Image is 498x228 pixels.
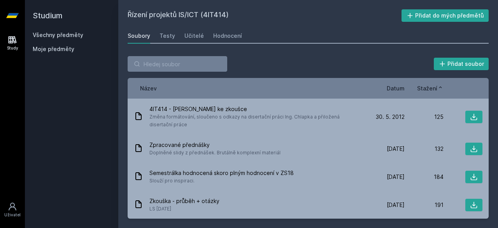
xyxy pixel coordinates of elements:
[184,32,204,40] div: Učitelé
[2,198,23,222] a: Uživatel
[128,56,227,72] input: Hledej soubor
[417,84,437,92] span: Stažení
[213,28,242,44] a: Hodnocení
[387,201,405,209] span: [DATE]
[405,113,444,121] div: 125
[149,105,363,113] span: 4IT414 - [PERSON_NAME] ke zkoušce
[140,84,157,92] button: Název
[405,173,444,181] div: 184
[149,205,219,213] span: LS [DATE]
[149,113,363,129] span: Změna formátování, sloučeno s odkazy na disertační práci Ing. Chlapka a přiložená disertační práce
[376,113,405,121] span: 30. 5. 2012
[387,173,405,181] span: [DATE]
[417,84,444,92] button: Stažení
[402,9,489,22] button: Přidat do mých předmětů
[33,32,83,38] a: Všechny předměty
[405,145,444,153] div: 132
[149,197,219,205] span: Zkouška - průběh + otázky
[160,28,175,44] a: Testy
[4,212,21,218] div: Uživatel
[149,149,281,157] span: Doplněné slidy z přednášek. Brutálně komplexní materiál
[387,145,405,153] span: [DATE]
[149,177,294,185] span: Slouží pro inspiraci.
[405,201,444,209] div: 191
[128,28,150,44] a: Soubory
[33,45,74,53] span: Moje předměty
[149,141,281,149] span: Zpracované přednášky
[434,58,489,70] button: Přidat soubor
[7,45,18,51] div: Study
[149,169,294,177] span: Semestrálka hodnocená skoro plným hodnocení v ZS18
[184,28,204,44] a: Učitelé
[160,32,175,40] div: Testy
[128,9,402,22] h2: Řízení projektů IS/ICT (4IT414)
[213,32,242,40] div: Hodnocení
[128,32,150,40] div: Soubory
[387,84,405,92] button: Datum
[2,31,23,55] a: Study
